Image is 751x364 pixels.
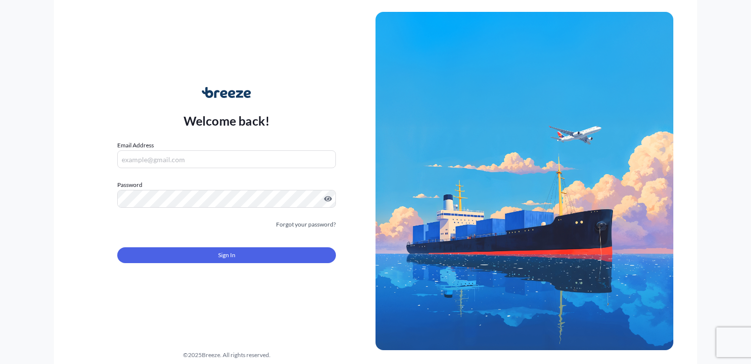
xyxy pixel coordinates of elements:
button: Show password [324,195,332,203]
span: Sign In [218,250,235,260]
label: Email Address [117,140,154,150]
div: © 2025 Breeze. All rights reserved. [78,350,375,360]
img: Ship illustration [375,12,673,350]
button: Sign In [117,247,336,263]
p: Welcome back! [184,113,270,129]
a: Forgot your password? [276,220,336,229]
input: example@gmail.com [117,150,336,168]
label: Password [117,180,336,190]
